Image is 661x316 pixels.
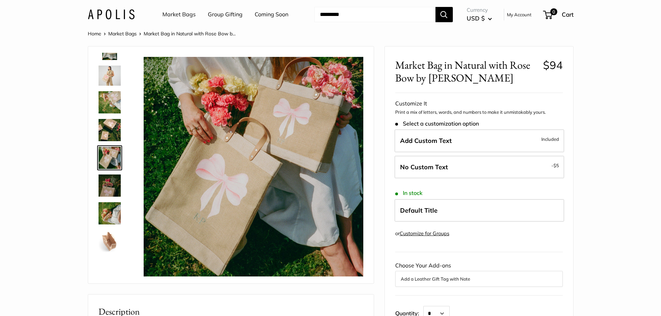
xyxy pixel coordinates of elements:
a: Home [88,31,101,37]
label: Leave Blank [395,156,564,179]
img: Market Bag in Natural with Rose Bow by Amy Logsdon [99,147,121,169]
a: Market Bags [108,31,137,37]
span: No Custom Text [400,163,448,171]
input: Search... [314,7,435,22]
div: Customize It [395,99,563,109]
span: $94 [543,58,563,72]
a: Market Bag in Natural with Rose Bow by Amy Logsdon [97,118,122,143]
span: 0 [550,8,557,15]
img: Market Bag in Natural with Rose Bow by Amy Logsdon [99,258,121,280]
a: Market Bag in Natural with Rose Bow by Amy Logsdon [97,256,122,281]
a: Market Bag in Natural with Rose Bow by Amy Logsdon [97,229,122,254]
a: Market Bag in Natural with Rose Bow by Amy Logsdon [97,64,122,87]
span: Market Bag in Natural with Rose Bow by [PERSON_NAME] [395,59,538,84]
span: Default Title [400,206,438,214]
div: or [395,229,449,238]
a: Coming Soon [255,9,288,20]
a: Market Bag in Natural with Rose Bow by Amy Logsdon [97,90,122,115]
img: Market Bag in Natural with Rose Bow by Amy Logsdon [99,174,121,197]
label: Add Custom Text [395,129,564,152]
img: Market Bag in Natural with Rose Bow by Amy Logsdon [99,91,121,113]
a: Group Gifting [208,9,243,20]
a: Market Bag in Natural with Rose Bow by Amy Logsdon [97,173,122,198]
a: Market Bag in Natural with Rose Bow by Amy Logsdon [97,145,122,170]
img: Market Bag in Natural with Rose Bow by Amy Logsdon [99,230,121,252]
span: Market Bag in Natural with Rose Bow b... [144,31,236,37]
a: My Account [507,10,532,19]
span: In stock [395,190,423,196]
span: Currency [467,5,492,15]
span: - [551,161,559,170]
img: Market Bag in Natural with Rose Bow by Amy Logsdon [99,202,121,224]
p: Print a mix of letters, words, and numbers to make it unmistakably yours. [395,109,563,116]
a: Customize for Groups [400,230,449,237]
a: Market Bags [162,9,196,20]
button: Search [435,7,453,22]
img: Market Bag in Natural with Rose Bow by Amy Logsdon [99,119,121,141]
div: Choose Your Add-ons [395,261,563,287]
button: USD $ [467,13,492,24]
img: Market Bag in Natural with Rose Bow by Amy Logsdon [99,66,121,85]
span: USD $ [467,15,485,22]
a: Market Bag in Natural with Rose Bow by Amy Logsdon [97,201,122,226]
img: Market Bag in Natural with Rose Bow by Amy Logsdon [144,57,363,276]
nav: Breadcrumb [88,29,236,38]
img: Apolis [88,9,135,19]
span: Select a customization option [395,120,479,127]
label: Default Title [395,199,564,222]
span: Add Custom Text [400,137,452,145]
span: Included [541,135,559,143]
a: 0 Cart [544,9,574,20]
span: $5 [553,163,559,168]
span: Cart [562,11,574,18]
button: Add a Leather Gift Tag with Note [401,275,557,283]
